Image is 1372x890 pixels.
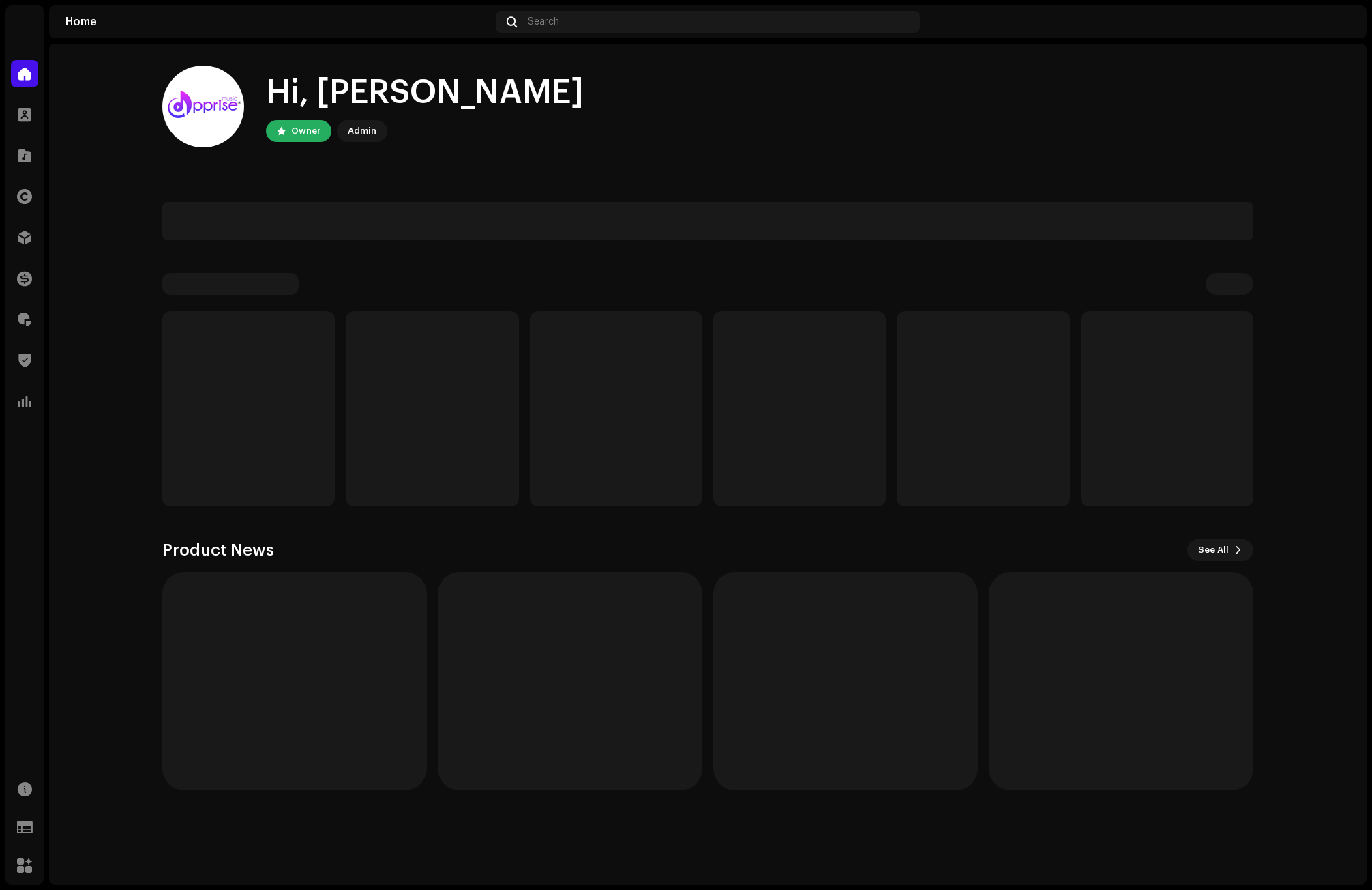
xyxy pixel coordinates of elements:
[266,71,584,115] div: Hi, [PERSON_NAME]
[291,123,320,139] div: Owner
[162,539,274,561] h3: Product News
[65,16,490,27] div: Home
[348,123,376,139] div: Admin
[1198,536,1229,564] span: See All
[1328,11,1350,33] img: 94355213-6620-4dec-931c-2264d4e76804
[528,16,559,27] span: Search
[1187,539,1253,561] button: See All
[162,66,244,147] img: 94355213-6620-4dec-931c-2264d4e76804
